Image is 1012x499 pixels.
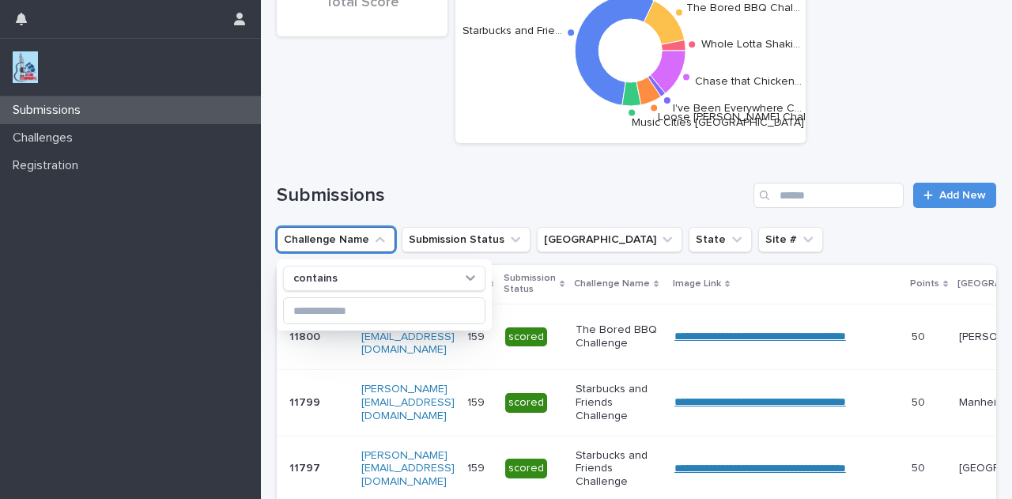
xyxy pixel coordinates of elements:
[277,184,747,207] h1: Submissions
[6,158,91,173] p: Registration
[289,393,323,410] p: 11799
[537,227,682,252] button: Closest City
[686,2,800,13] text: The Bored BBQ Chal…
[632,117,805,128] text: Music Cities [GEOGRAPHIC_DATA]
[912,459,928,475] p: 50
[467,327,488,344] p: 159
[505,393,547,413] div: scored
[913,183,996,208] a: Add New
[576,383,662,422] p: Starbucks and Friends Challenge
[6,130,85,146] p: Challenges
[758,227,823,252] button: Site #
[695,76,802,87] text: Chase that Chicken…
[277,227,395,252] button: Challenge Name
[505,327,547,347] div: scored
[574,275,650,293] p: Challenge Name
[910,275,939,293] p: Points
[289,459,323,475] p: 11797
[701,39,800,50] text: Whole Lotta Shaki…
[402,227,531,252] button: Submission Status
[673,275,721,293] p: Image Link
[289,327,323,344] p: 11800
[939,190,986,201] span: Add New
[467,393,488,410] p: 159
[13,51,38,83] img: jxsLJbdS1eYBI7rVAS4p
[753,183,904,208] input: Search
[504,270,556,299] p: Submission Status
[912,327,928,344] p: 50
[361,384,455,422] a: [PERSON_NAME][EMAIL_ADDRESS][DOMAIN_NAME]
[673,103,802,114] text: I've Been Everywhere C…
[361,318,455,356] a: [PERSON_NAME][EMAIL_ADDRESS][DOMAIN_NAME]
[361,450,455,488] a: [PERSON_NAME][EMAIL_ADDRESS][DOMAIN_NAME]
[505,459,547,478] div: scored
[576,449,662,489] p: Starbucks and Friends Challenge
[467,459,488,475] p: 159
[912,393,928,410] p: 50
[293,272,338,285] p: contains
[6,103,93,118] p: Submissions
[689,227,752,252] button: State
[576,323,662,350] p: The Bored BBQ Challenge
[463,25,562,36] text: Starbucks and Frie…
[658,112,835,123] text: Loose [PERSON_NAME] Challenge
